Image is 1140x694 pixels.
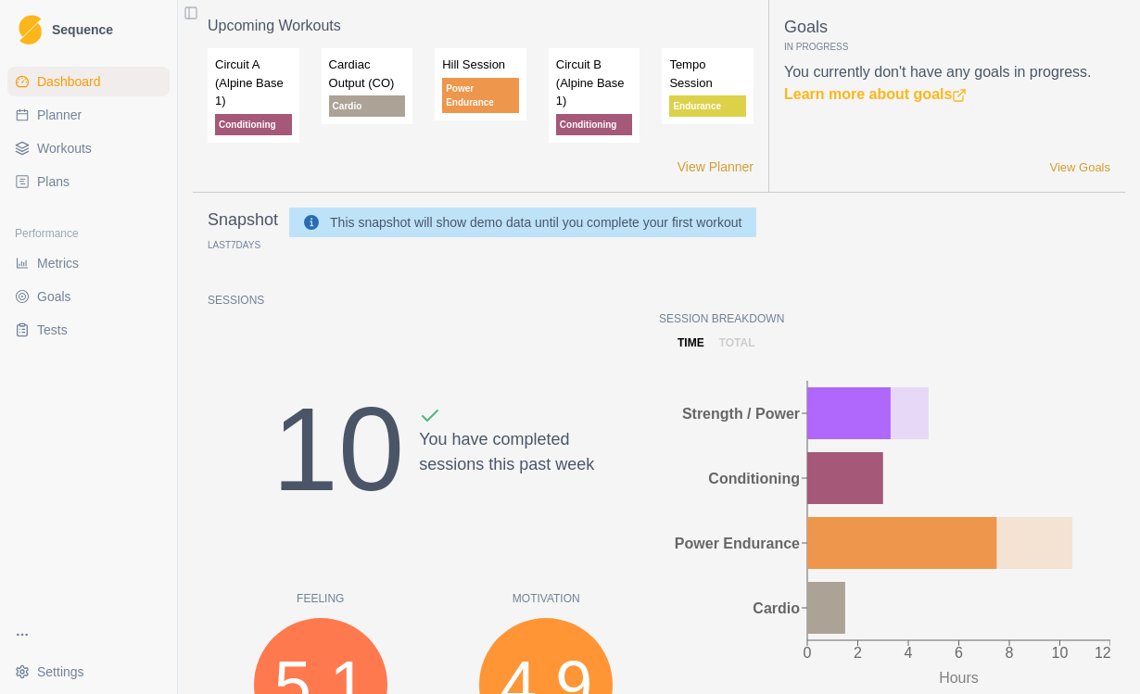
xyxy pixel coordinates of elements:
p: Feeling [208,590,434,607]
tspan: 0 [804,645,812,661]
tspan: Hours [939,670,979,686]
img: Logo [19,15,42,45]
div: Performance [7,219,170,248]
a: Tests [7,315,170,345]
tspan: Strength / Power [682,405,800,421]
p: Goals [784,15,1110,40]
span: Dashboard [37,72,101,91]
a: View Goals [1049,158,1110,177]
tspan: 6 [955,645,963,661]
span: Goals [37,287,71,306]
p: total [719,334,755,351]
p: time [678,334,704,351]
p: Cardiac Output (CO) [329,56,406,92]
a: LogoSequence [7,7,170,52]
a: Workouts [7,133,170,163]
p: Motivation [434,590,660,607]
span: Planner [37,106,82,124]
tspan: Conditioning [708,470,800,486]
span: Workouts [37,139,92,158]
tspan: 2 [854,645,862,661]
div: You have completed sessions this past week [419,405,594,538]
p: Last Days [208,240,260,250]
span: Plans [37,172,70,191]
p: Upcoming Workouts [208,15,754,37]
p: In Progress [784,40,1110,54]
a: Goals [7,282,170,311]
p: Conditioning [215,114,292,135]
div: This snapshot will show demo data until you complete your first workout [330,211,741,233]
span: Metrics [37,254,79,272]
span: Sequence [52,23,113,36]
p: Cardio [329,95,406,117]
tspan: Cardio [753,599,800,615]
tspan: 4 [905,645,913,661]
tspan: 10 [1052,645,1069,661]
p: Session Breakdown [659,310,1110,327]
p: Hill Session [442,56,519,74]
a: Learn more about goals [784,86,967,102]
p: Circuit A (Alpine Base 1) [215,56,292,110]
span: 7 [231,240,236,250]
span: Tests [37,321,68,339]
tspan: 12 [1095,645,1111,661]
div: 10 [272,360,404,538]
a: View Planner [678,158,754,177]
button: Settings [7,657,170,687]
p: Tempo Session [669,56,746,92]
a: Plans [7,167,170,196]
p: Sessions [208,292,659,309]
tspan: Power Endurance [675,535,800,550]
a: Dashboard [7,67,170,96]
p: Circuit B (Alpine Base 1) [556,56,633,110]
tspan: 8 [1006,645,1014,661]
a: Planner [7,100,170,130]
p: Snapshot [208,208,278,233]
p: Power Endurance [442,78,519,113]
a: Metrics [7,248,170,278]
p: You currently don't have any goals in progress. [784,61,1110,106]
p: Conditioning [556,114,633,135]
p: Endurance [669,95,746,117]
